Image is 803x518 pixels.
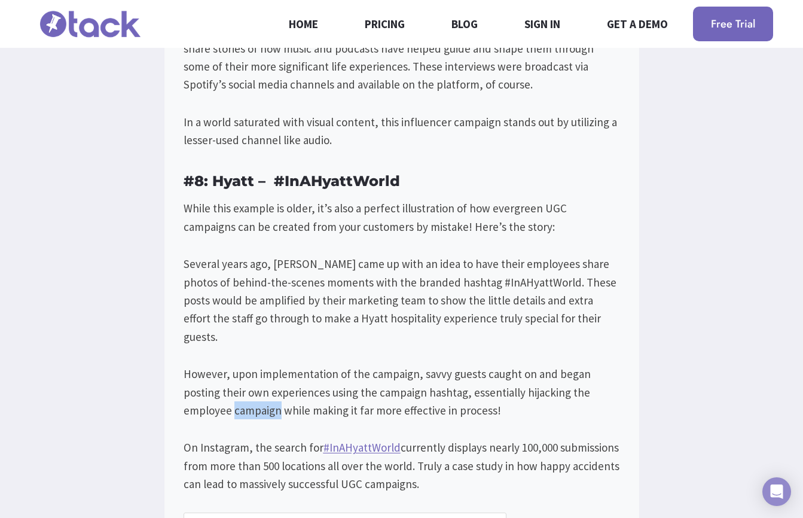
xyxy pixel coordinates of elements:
div: Open Intercom Messenger [762,477,791,506]
nav: Primary [282,8,675,39]
a: Sign in [518,8,567,39]
a: Free Trial [693,7,773,42]
p: However, upon implementation of the campaign, savvy guests caught on and began posting their own ... [184,365,620,419]
p: Doubling down on this insight, Spotify gathered together a wide range of influencers to share sto... [184,21,620,94]
a: Pricing [358,8,412,39]
p: While this example is older, it’s also a perfect illustration of how evergreen UGC campaigns can ... [184,199,620,236]
a: #InAHyattWorld [323,440,401,455]
a: Get a demo [600,8,675,39]
a: Blog [445,8,485,39]
p: On Instagram, the search for currently displays nearly 100,000 submissions from more than 500 loc... [184,438,620,493]
p: In a world saturated with visual content, this influencer campaign stands out by utilizing a less... [184,113,620,150]
p: Several years ago, [PERSON_NAME] came up with an idea to have their employees share photos of beh... [184,255,620,346]
img: tack [30,4,150,44]
h3: #8: Hyatt – #InAHyattWorld [184,170,620,192]
a: Home [282,8,325,39]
